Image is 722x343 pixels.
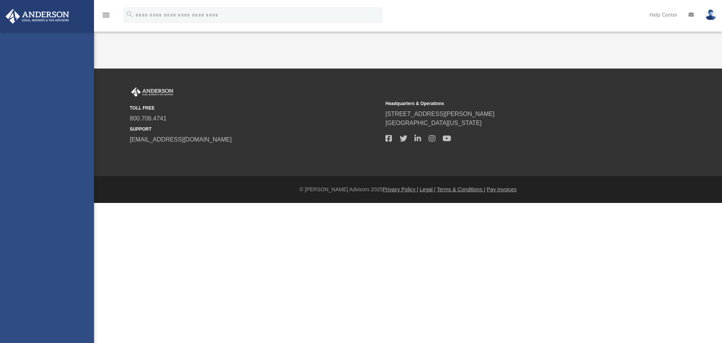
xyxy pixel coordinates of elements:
a: [STREET_ADDRESS][PERSON_NAME] [385,111,494,117]
i: search [126,10,134,18]
i: menu [102,11,111,20]
a: [EMAIL_ADDRESS][DOMAIN_NAME] [130,136,232,143]
a: [GEOGRAPHIC_DATA][US_STATE] [385,120,482,126]
a: Terms & Conditions | [437,186,485,192]
a: Legal | [420,186,435,192]
small: Headquarters & Operations [385,100,636,107]
img: Anderson Advisors Platinum Portal [130,87,175,97]
img: Anderson Advisors Platinum Portal [3,9,71,24]
img: User Pic [705,9,716,20]
a: Pay Invoices [487,186,516,192]
a: Privacy Policy | [383,186,419,192]
div: © [PERSON_NAME] Advisors 2025 [94,186,722,194]
small: SUPPORT [130,126,380,133]
small: TOLL FREE [130,105,380,111]
a: menu [102,14,111,20]
a: 800.706.4741 [130,115,167,122]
